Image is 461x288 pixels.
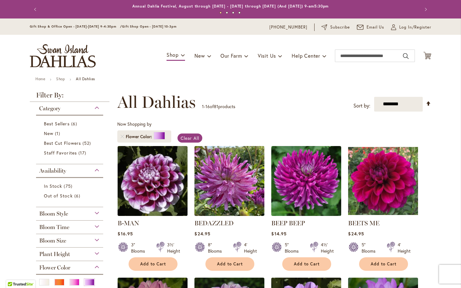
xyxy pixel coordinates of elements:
[76,76,95,81] strong: All Dahlias
[30,3,42,16] button: Previous
[56,76,65,81] a: Shop
[129,257,178,271] button: Add to Cart
[132,4,329,8] a: Annual Dahlia Festival, August through [DATE] - [DATE] through [DATE] (And [DATE]) 9-am5:30pm
[294,261,320,267] span: Add to Cart
[205,257,254,271] button: Add to Cart
[39,224,69,231] span: Bloom Time
[205,103,210,109] span: 16
[359,257,408,271] button: Add to Cart
[362,242,379,254] div: 5" Blooms
[44,149,97,156] a: Staff Favorites
[64,183,74,189] span: 75
[82,140,93,146] span: 52
[353,100,370,112] label: Sort by:
[131,242,149,254] div: 3" Blooms
[39,105,61,112] span: Category
[55,130,62,137] span: 1
[238,12,241,14] button: 4 of 4
[194,231,210,237] span: $24.95
[71,120,79,127] span: 6
[321,24,350,30] a: Subscribe
[271,219,305,227] a: BEEP BEEP
[44,193,73,199] span: Out of Stock
[258,52,276,59] span: Visit Us
[285,242,302,254] div: 5" Blooms
[244,242,257,254] div: 4' Height
[44,150,77,156] span: Staff Favorites
[167,51,179,58] span: Shop
[232,12,234,14] button: 3 of 4
[118,211,188,217] a: B-MAN
[39,251,70,258] span: Plant Height
[202,103,204,109] span: 1
[208,242,225,254] div: 8" Blooms
[35,76,45,81] a: Home
[398,242,411,254] div: 4' Height
[44,183,62,189] span: In Stock
[419,3,431,16] button: Next
[292,52,320,59] span: Help Center
[217,261,243,267] span: Add to Cart
[44,183,97,189] a: In Stock 75
[321,242,334,254] div: 4½' Height
[271,211,341,217] a: BEEP BEEP
[39,237,66,244] span: Bloom Size
[269,24,307,30] a: [PHONE_NUMBER]
[367,24,384,30] span: Email Us
[357,24,384,30] a: Email Us
[39,167,66,174] span: Availability
[371,261,396,267] span: Add to Cart
[44,140,97,146] a: Best Cut Flowers
[74,192,82,199] span: 6
[39,210,68,217] span: Bloom Style
[118,231,133,237] span: $16.95
[117,121,151,127] span: Now Shopping by
[118,146,188,216] img: B-MAN
[122,24,177,29] span: Gift Shop Open - [DATE] 10-3pm
[178,134,202,143] a: Clear All
[226,12,228,14] button: 2 of 4
[39,264,70,271] span: Flower Color
[44,120,97,127] a: Best Sellers
[348,146,418,216] img: BEETS ME
[44,121,70,127] span: Best Sellers
[220,12,222,14] button: 1 of 4
[44,130,53,136] span: New
[214,103,218,109] span: 81
[348,211,418,217] a: BEETS ME
[44,192,97,199] a: Out of Stock 6
[44,130,97,137] a: New
[117,93,196,112] span: All Dahlias
[220,52,242,59] span: Our Farm
[167,242,180,254] div: 3½' Height
[391,24,431,30] a: Log In/Register
[271,146,341,216] img: BEEP BEEP
[271,231,286,237] span: $14.95
[282,257,331,271] button: Add to Cart
[5,266,22,283] iframe: Launch Accessibility Center
[330,24,350,30] span: Subscribe
[194,146,264,216] img: Bedazzled
[399,24,431,30] span: Log In/Register
[194,52,205,59] span: New
[118,219,139,227] a: B-MAN
[348,231,364,237] span: $24.95
[78,149,88,156] span: 17
[194,219,234,227] a: BEDAZZLED
[126,134,154,140] span: Flower Color
[30,24,122,29] span: Gift Shop & Office Open - [DATE]-[DATE] 9-4:30pm /
[181,135,199,141] span: Clear All
[120,135,124,139] a: Remove Flower Color Purple
[30,92,109,102] strong: Filter By:
[30,44,96,67] a: store logo
[202,102,235,112] p: - of products
[44,140,81,146] span: Best Cut Flowers
[140,261,166,267] span: Add to Cart
[348,219,379,227] a: BEETS ME
[194,211,264,217] a: Bedazzled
